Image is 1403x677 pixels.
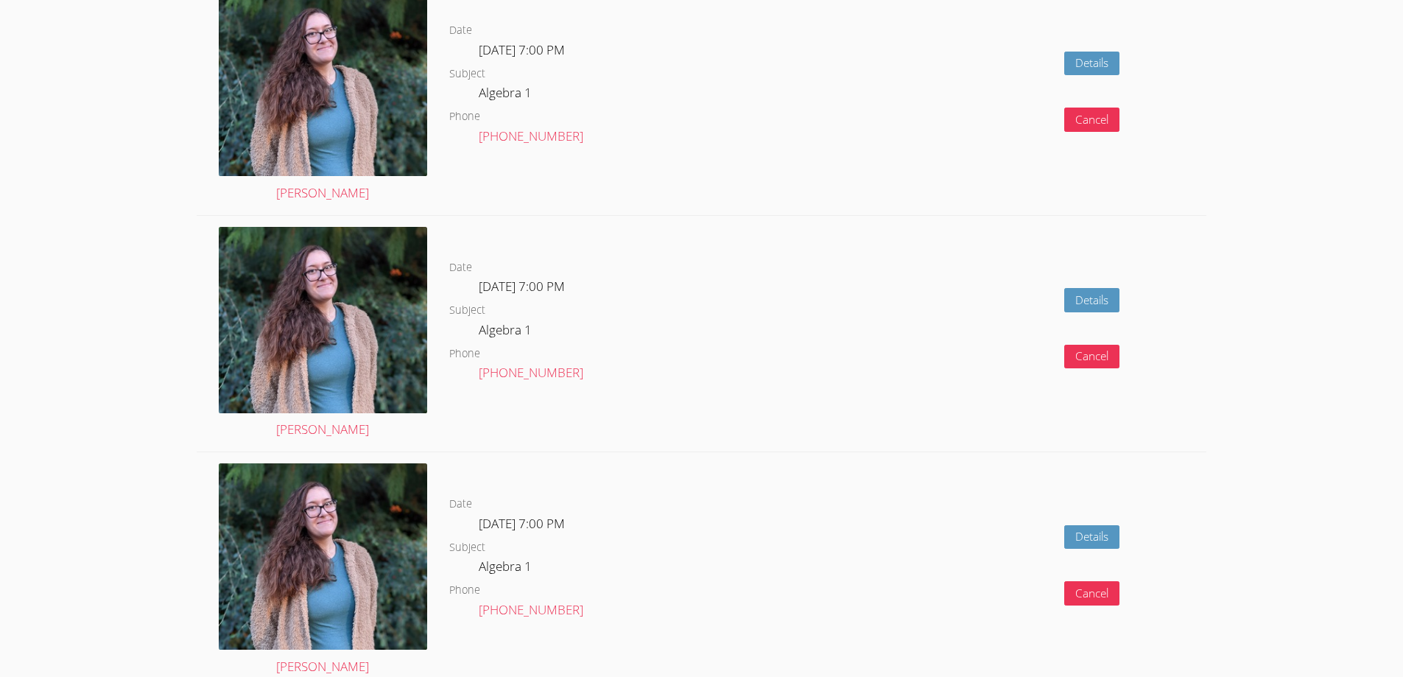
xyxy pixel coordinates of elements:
[449,21,472,40] dt: Date
[479,515,565,532] span: [DATE] 7:00 PM
[449,259,472,277] dt: Date
[1064,581,1119,606] button: Cancel
[479,41,565,58] span: [DATE] 7:00 PM
[1064,288,1119,312] a: Details
[449,108,480,126] dt: Phone
[449,301,485,320] dt: Subject
[479,278,565,295] span: [DATE] 7:00 PM
[449,65,485,83] dt: Subject
[219,227,427,441] a: [PERSON_NAME]
[479,364,583,381] a: [PHONE_NUMBER]
[449,345,480,363] dt: Phone
[479,83,535,108] dd: Algebra 1
[1064,525,1119,550] a: Details
[479,127,583,144] a: [PHONE_NUMBER]
[1064,345,1119,369] button: Cancel
[449,581,480,600] dt: Phone
[479,601,583,618] a: [PHONE_NUMBER]
[449,495,472,513] dt: Date
[1064,108,1119,132] button: Cancel
[479,556,535,581] dd: Algebra 1
[219,227,427,413] img: avatar.png
[449,539,485,557] dt: Subject
[479,320,535,345] dd: Algebra 1
[219,463,427,650] img: avatar.png
[1064,52,1119,76] a: Details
